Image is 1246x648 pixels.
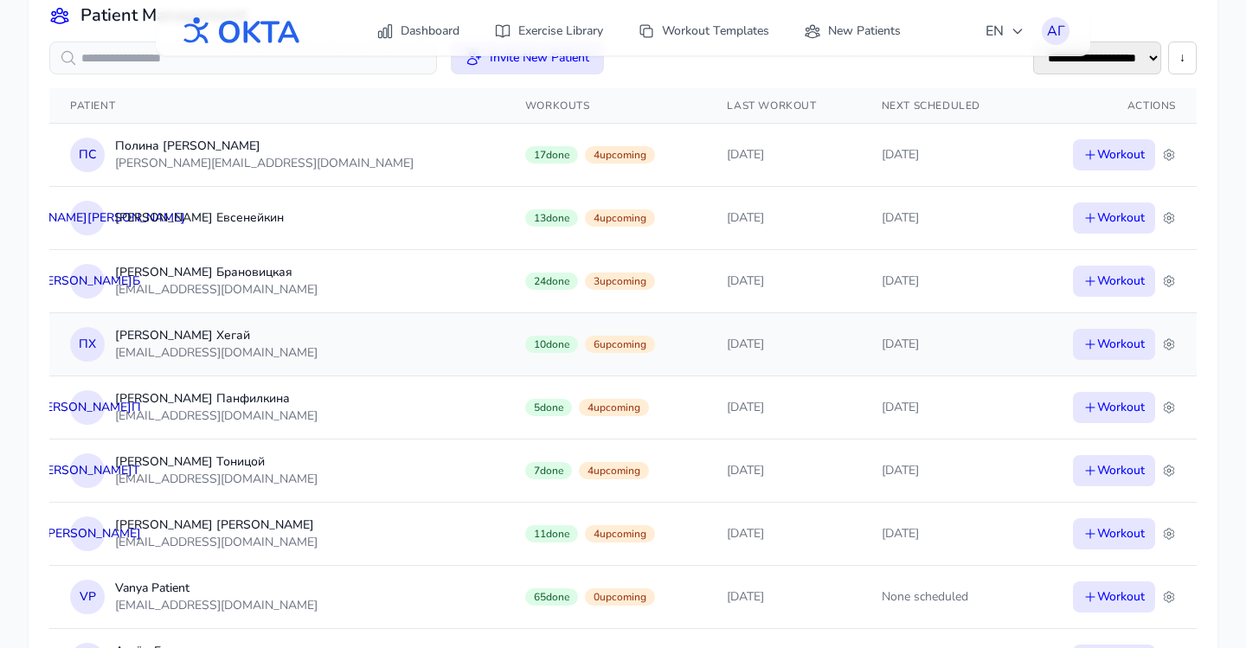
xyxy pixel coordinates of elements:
[115,471,318,488] div: [EMAIL_ADDRESS][DOMAIN_NAME]
[579,462,649,479] span: 4 upcoming
[706,439,860,502] td: [DATE]
[115,534,318,551] div: [EMAIL_ADDRESS][DOMAIN_NAME]
[79,336,96,353] span: П Х
[1073,392,1155,423] button: Workout
[115,390,318,407] div: [PERSON_NAME] Панфилкина
[585,209,655,227] span: 4 upcoming
[861,312,1026,375] td: [DATE]
[1042,17,1069,45] button: АГ
[35,273,140,290] span: [PERSON_NAME] Б
[861,565,1026,628] td: None scheduled
[115,327,318,344] div: [PERSON_NAME] Хегай
[34,525,141,542] span: О [PERSON_NAME]
[1073,329,1155,360] button: Workout
[585,588,655,606] span: 0 upcoming
[861,123,1026,186] td: [DATE]
[525,399,572,416] span: 5 done
[115,281,318,298] div: [EMAIL_ADDRESS][DOMAIN_NAME]
[35,462,140,479] span: [PERSON_NAME] Т
[115,580,318,597] div: Vanya Patient
[79,146,96,164] span: П С
[627,16,780,47] a: Workout Templates
[115,597,318,614] div: [EMAIL_ADDRESS][DOMAIN_NAME]
[1168,42,1197,74] button: ↓
[706,502,860,565] td: [DATE]
[975,14,1035,48] button: EN
[706,565,860,628] td: [DATE]
[484,16,613,47] a: Exercise Library
[115,516,318,534] div: [PERSON_NAME] [PERSON_NAME]
[793,16,911,47] a: New Patients
[115,138,414,155] div: Полина [PERSON_NAME]
[115,453,318,471] div: [PERSON_NAME] Тоницой
[706,249,860,312] td: [DATE]
[706,375,860,439] td: [DATE]
[1026,88,1197,124] th: Actions
[115,209,284,227] div: [PERSON_NAME] Евсенейкин
[986,21,1024,42] span: EN
[115,264,318,281] div: [PERSON_NAME] Брановицкая
[1073,266,1155,297] button: Workout
[1073,455,1155,486] button: Workout
[706,88,860,124] th: Last Workout
[861,502,1026,565] td: [DATE]
[504,88,706,124] th: Workouts
[80,3,247,28] h2: Patient Management
[1073,581,1155,613] button: Workout
[861,88,1026,124] th: Next Scheduled
[525,209,578,227] span: 13 done
[861,249,1026,312] td: [DATE]
[706,312,860,375] td: [DATE]
[80,588,96,606] span: V P
[585,525,655,542] span: 4 upcoming
[861,375,1026,439] td: [DATE]
[451,42,604,74] button: Invite New Patient
[525,336,578,353] span: 10 done
[706,186,860,249] td: [DATE]
[861,186,1026,249] td: [DATE]
[1073,518,1155,549] button: Workout
[49,88,504,124] th: Patient
[579,399,649,416] span: 4 upcoming
[525,525,578,542] span: 11 done
[34,399,141,416] span: [PERSON_NAME] П
[861,439,1026,502] td: [DATE]
[115,155,414,172] div: [PERSON_NAME][EMAIL_ADDRESS][DOMAIN_NAME]
[115,344,318,362] div: [EMAIL_ADDRESS][DOMAIN_NAME]
[177,9,301,54] img: OKTA logo
[585,336,655,353] span: 6 upcoming
[585,273,655,290] span: 3 upcoming
[366,16,470,47] a: Dashboard
[525,146,578,164] span: 17 done
[525,273,578,290] span: 24 done
[1073,202,1155,234] button: Workout
[525,462,572,479] span: 7 done
[115,407,318,425] div: [EMAIL_ADDRESS][DOMAIN_NAME]
[525,588,578,606] span: 65 done
[585,146,655,164] span: 4 upcoming
[706,123,860,186] td: [DATE]
[1073,139,1155,170] button: Workout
